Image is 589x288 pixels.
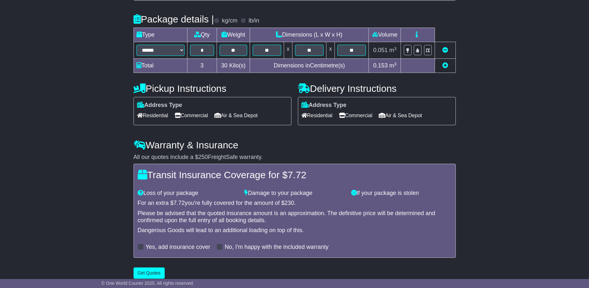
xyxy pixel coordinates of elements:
span: 0.051 [373,47,388,53]
h4: Package details | [134,14,214,24]
sup: 3 [394,46,397,51]
span: 7.72 [288,170,306,180]
span: Residential [301,110,333,120]
div: If your package is stolen [348,190,455,197]
label: Address Type [137,102,182,109]
sup: 3 [394,62,397,66]
label: Yes, add insurance cover [146,244,210,251]
span: Residential [137,110,168,120]
h4: Delivery Instructions [298,83,456,94]
span: Air & Sea Depot [379,110,422,120]
label: Address Type [301,102,347,109]
span: © One World Courier 2025. All rights reserved. [101,281,194,286]
div: Please be advised that the quoted insurance amount is an approximation. The definitive price will... [138,210,452,224]
a: Add new item [442,62,448,69]
td: Qty [187,28,217,42]
span: Commercial [175,110,208,120]
span: Commercial [339,110,372,120]
span: 250 [198,154,208,160]
h4: Transit Insurance Coverage for $ [138,170,452,180]
span: 230 [284,200,294,206]
td: Volume [369,28,401,42]
h4: Pickup Instructions [134,83,291,94]
div: All our quotes include a $ FreightSafe warranty. [134,154,456,161]
span: 0.153 [373,62,388,69]
div: Loss of your package [134,190,241,197]
div: For an extra $ you're fully covered for the amount of $ . [138,200,452,207]
td: Dimensions (L x W x H) [250,28,369,42]
span: 7.72 [174,200,185,206]
span: 30 [221,62,228,69]
label: No, I'm happy with the included warranty [225,244,329,251]
label: kg/cm [222,17,237,24]
span: m [389,47,397,53]
td: Dimensions in Centimetre(s) [250,59,369,73]
td: Weight [217,28,250,42]
td: x [326,42,335,59]
div: Dangerous Goods will lead to an additional loading on top of this. [138,227,452,234]
span: m [389,62,397,69]
td: Kilo(s) [217,59,250,73]
button: Get Quotes [134,267,165,279]
div: Damage to your package [241,190,348,197]
span: Air & Sea Depot [214,110,258,120]
td: x [284,42,292,59]
td: Total [134,59,187,73]
a: Remove this item [442,47,448,53]
td: Type [134,28,187,42]
h4: Warranty & Insurance [134,140,456,150]
label: lb/in [248,17,259,24]
td: 3 [187,59,217,73]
